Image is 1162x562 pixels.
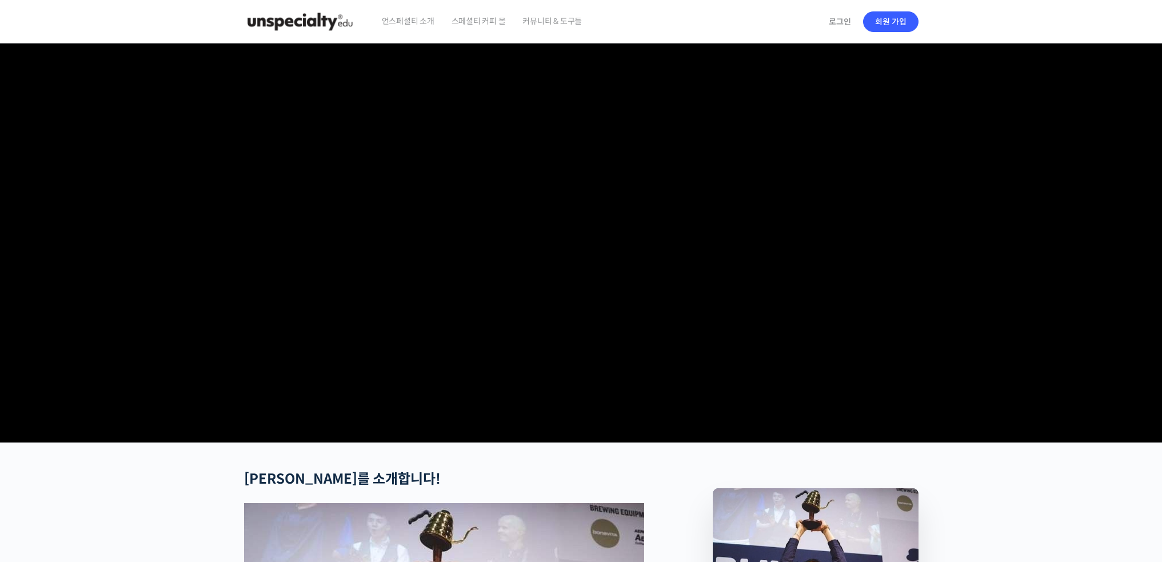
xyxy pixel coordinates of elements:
[244,471,652,488] h2: [PERSON_NAME]를 소개합니다!
[863,11,919,32] a: 회원 가입
[822,9,858,35] a: 로그인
